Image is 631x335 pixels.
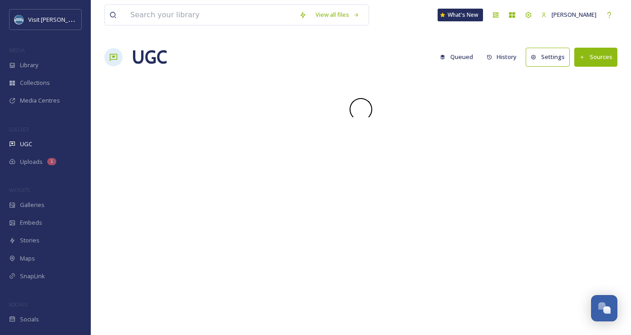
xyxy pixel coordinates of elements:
[15,15,24,24] img: images.png
[20,61,38,69] span: Library
[20,218,42,227] span: Embeds
[132,44,167,71] a: UGC
[9,126,29,133] span: COLLECT
[435,48,478,66] button: Queued
[526,48,570,66] button: Settings
[482,48,526,66] a: History
[20,140,32,148] span: UGC
[9,187,30,193] span: WIDGETS
[435,48,482,66] a: Queued
[20,315,39,324] span: Socials
[28,15,86,24] span: Visit [PERSON_NAME]
[47,158,56,165] div: 1
[526,48,574,66] a: Settings
[126,5,295,25] input: Search your library
[438,9,483,21] a: What's New
[9,301,27,308] span: SOCIALS
[591,295,617,321] button: Open Chat
[574,48,617,66] button: Sources
[311,6,364,24] a: View all files
[20,272,45,281] span: SnapLink
[552,10,596,19] span: [PERSON_NAME]
[537,6,601,24] a: [PERSON_NAME]
[20,236,39,245] span: Stories
[20,254,35,263] span: Maps
[20,201,44,209] span: Galleries
[20,96,60,105] span: Media Centres
[20,158,43,166] span: Uploads
[9,47,25,54] span: MEDIA
[20,79,50,87] span: Collections
[482,48,522,66] button: History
